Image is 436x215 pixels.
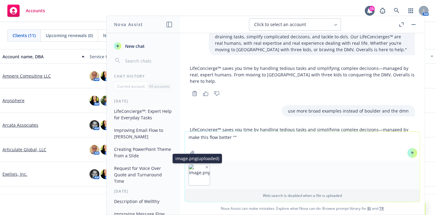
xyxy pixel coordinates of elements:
[90,194,99,204] img: photo
[101,194,110,204] img: photo
[405,5,417,17] a: Switch app
[26,8,45,13] span: Accounts
[107,74,180,79] div: Chat History
[391,5,403,17] a: Search
[101,71,110,81] img: photo
[46,32,93,39] span: Upcoming renewals (0)
[249,18,341,31] button: Click to select an account
[101,120,110,130] img: photo
[377,5,389,17] a: Report a Bug
[124,56,173,65] input: Search chats
[112,40,175,52] button: New chat
[2,122,38,128] a: Arcata Associates
[13,32,36,39] span: Clients (11)
[107,189,180,194] div: [DATE]
[2,53,78,60] div: Account name, DBA
[190,65,415,84] p: LifeConcierge™ saves you time by handling tedious tasks and simplifying complex decisions—managed...
[117,84,145,89] p: Current account
[215,21,409,53] p: condense this "Our LifeConcierge™ platform is here to support you by tackling the distractions an...
[101,96,110,106] img: photo
[114,21,143,28] h1: Nova Assist
[182,202,422,215] span: Nova Assist can make mistakes. Explore what Nova can do: Browse prompt library for and
[2,146,46,153] a: Articulate Global, LLC
[379,206,384,211] a: TR
[90,96,99,106] img: photo
[254,21,306,28] span: Click to select an account
[212,89,222,98] button: Thumbs down
[101,145,110,155] img: photo
[103,32,143,39] span: New businesses (0)
[112,163,175,186] button: Request for Voice Over Quote and Turnaround Time
[90,145,99,155] img: photo
[5,2,48,19] a: Accounts
[190,126,415,146] p: LifeConcierge™ saves you time by handling tedious tasks and simplifying complex decisions—managed...
[87,49,174,64] button: Service team
[369,6,375,11] div: 15
[185,132,420,160] textarea: make this flow better ""
[2,171,27,177] a: Exelixis, Inc.
[101,169,110,179] img: photo
[2,73,51,79] a: Ampere Computing LLC
[90,53,172,60] div: Service team
[112,106,175,123] button: LifeConcierge™: Expert Help for Everyday Tasks
[90,120,99,130] img: photo
[149,84,170,89] p: All accounts
[367,206,371,211] a: BI
[189,193,416,198] p: Web search is disabled when a file is uploaded
[192,91,197,96] svg: Copy to clipboard
[124,43,145,49] span: New chat
[107,98,180,104] div: [DATE]
[112,125,175,142] button: Improving Email Flow to [PERSON_NAME]
[90,71,99,81] img: photo
[288,108,409,114] p: use more broad examples instead of boulder and the dmn
[112,196,175,206] button: Description of Wellthy
[189,164,210,185] img: image.png
[112,144,175,161] button: Creating PowerPoint Theme from a Slide
[90,169,99,179] img: photo
[2,97,25,104] a: Anysphere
